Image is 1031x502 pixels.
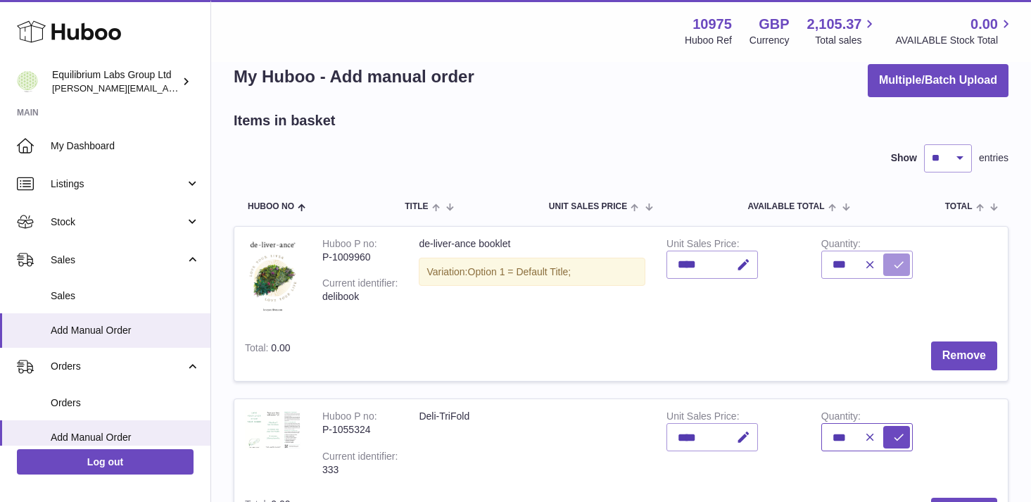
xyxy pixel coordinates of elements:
[51,360,185,373] span: Orders
[51,177,185,191] span: Listings
[52,68,179,95] div: Equilibrium Labs Group Ltd
[408,399,656,487] td: Deli-TriFold
[322,451,398,465] div: Current identifier
[891,151,917,165] label: Show
[970,15,998,34] span: 0.00
[245,342,271,357] label: Total
[666,410,739,425] label: Unit Sales Price
[979,151,1008,165] span: entries
[408,227,656,332] td: de-liver-ance booklet
[405,202,428,211] span: Title
[322,238,377,253] div: Huboo P no
[895,15,1014,47] a: 0.00 AVAILABLE Stock Total
[685,34,732,47] div: Huboo Ref
[248,202,294,211] span: Huboo no
[51,215,185,229] span: Stock
[245,237,301,318] img: de-liver-ance booklet
[807,15,878,47] a: 2,105.37 Total sales
[322,290,398,303] div: delibook
[821,238,861,253] label: Quantity
[419,258,645,287] div: Variation:
[815,34,878,47] span: Total sales
[322,410,377,425] div: Huboo P no
[895,34,1014,47] span: AVAILABLE Stock Total
[749,34,790,47] div: Currency
[692,15,732,34] strong: 10975
[322,251,398,264] div: P-1009960
[17,449,194,475] a: Log out
[51,253,185,267] span: Sales
[549,202,627,211] span: Unit Sales Price
[51,324,200,337] span: Add Manual Order
[271,342,290,353] span: 0.00
[759,15,789,34] strong: GBP
[807,15,862,34] span: 2,105.37
[51,431,200,444] span: Add Manual Order
[234,65,474,88] h1: My Huboo - Add manual order
[17,71,38,92] img: h.woodrow@theliverclinic.com
[51,139,200,153] span: My Dashboard
[51,289,200,303] span: Sales
[234,111,336,130] h2: Items in basket
[322,277,398,292] div: Current identifier
[468,266,571,277] span: Option 1 = Default Title;
[666,238,739,253] label: Unit Sales Price
[322,423,398,437] div: P-1055324
[931,341,997,370] button: Remove
[51,396,200,410] span: Orders
[945,202,973,211] span: Total
[245,410,301,450] img: Deli-TriFold
[52,82,282,94] span: [PERSON_NAME][EMAIL_ADDRESS][DOMAIN_NAME]
[821,410,861,425] label: Quantity
[747,202,824,211] span: AVAILABLE Total
[868,64,1008,97] button: Multiple/Batch Upload
[322,463,398,477] div: 333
